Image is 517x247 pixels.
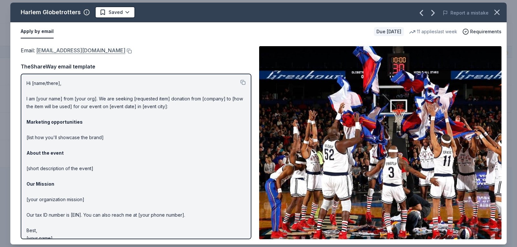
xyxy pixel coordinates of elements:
[374,27,404,36] div: Due [DATE]
[26,150,64,156] strong: About the event
[109,8,123,16] span: Saved
[470,28,501,36] span: Requirements
[26,181,54,187] strong: Our Mission
[443,9,489,17] button: Report a mistake
[21,25,54,38] button: Apply by email
[36,46,125,55] a: [EMAIL_ADDRESS][DOMAIN_NAME]
[21,62,251,71] div: TheShareWay email template
[21,47,125,54] span: Email :
[462,28,501,36] button: Requirements
[26,119,83,125] strong: Marketing opportunities
[409,28,457,36] div: 11 applies last week
[259,46,501,239] img: Image for Harlem Globetrotters
[95,6,135,18] button: Saved
[21,7,81,17] div: Harlem Globetrotters
[26,79,246,242] p: Hi [name/there], I am [your name] from [your org]. We are seeking [requested item] donation from ...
